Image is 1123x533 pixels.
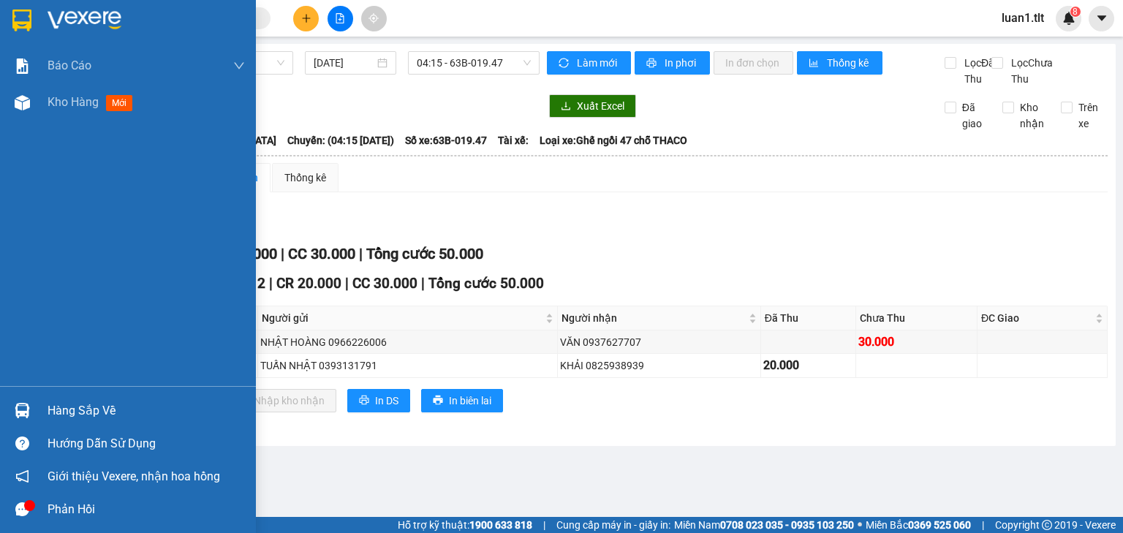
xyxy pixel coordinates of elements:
span: copyright [1042,520,1052,530]
strong: 0369 525 060 [908,519,971,531]
img: warehouse-icon [15,95,30,110]
span: Hỗ trợ kỹ thuật: [398,517,532,533]
span: plus [301,13,311,23]
button: printerIn phơi [635,51,710,75]
span: Kho hàng [48,95,99,109]
span: Giới thiệu Vexere, nhận hoa hồng [48,467,220,485]
span: | [982,517,984,533]
span: 04:15 - 63B-019.47 [417,52,532,74]
div: Hướng dẫn sử dụng [48,433,245,455]
button: In đơn chọn [714,51,793,75]
span: Cung cấp máy in - giấy in: [556,517,670,533]
span: In DS [375,393,398,409]
div: VĂN 0937627707 [560,334,758,350]
span: ⚪️ [858,522,862,528]
span: SL 2 [238,275,265,292]
div: KHẢI 0825938939 [560,358,758,374]
span: Người gửi [262,310,542,326]
span: | [359,245,363,262]
sup: 8 [1070,7,1081,17]
span: Miền Bắc [866,517,971,533]
span: printer [359,395,369,407]
input: 15/09/2025 [314,55,374,71]
span: Thống kê [827,55,871,71]
span: Người nhận [561,310,746,326]
span: Chuyến: (04:15 [DATE]) [287,132,394,148]
span: notification [15,469,29,483]
span: Làm mới [577,55,619,71]
span: 8 [1073,7,1078,17]
span: Kho nhận [1014,99,1050,132]
span: luan1.tlt [990,9,1056,27]
span: Miền Nam [674,517,854,533]
span: | [269,275,273,292]
th: Đã Thu [761,306,856,330]
div: Hàng sắp về [48,400,245,422]
span: Lọc Chưa Thu [1005,55,1062,87]
span: | [281,245,284,262]
span: In phơi [665,55,698,71]
span: Tổng cước 50.000 [428,275,544,292]
span: caret-down [1095,12,1108,25]
span: aim [368,13,379,23]
div: NHẬT HOÀNG 0966226006 [260,334,555,350]
button: downloadNhập kho nhận [226,389,336,412]
span: CR 20.000 [276,275,341,292]
strong: 1900 633 818 [469,519,532,531]
span: mới [106,95,132,111]
img: logo-vxr [12,10,31,31]
img: icon-new-feature [1062,12,1075,25]
div: Phản hồi [48,499,245,521]
div: Thống kê [284,170,326,186]
span: message [15,502,29,516]
span: question-circle [15,436,29,450]
div: 30.000 [858,333,975,351]
span: download [561,101,571,113]
img: warehouse-icon [15,403,30,418]
span: Báo cáo [48,56,91,75]
span: printer [433,395,443,407]
span: Đã giao [956,99,992,132]
th: Chưa Thu [856,306,978,330]
span: file-add [335,13,345,23]
img: solution-icon [15,58,30,74]
span: ĐC Giao [981,310,1092,326]
span: Loại xe: Ghế ngồi 47 chỗ THACO [540,132,687,148]
span: Tổng cước 50.000 [366,245,483,262]
button: syncLàm mới [547,51,631,75]
button: caret-down [1089,6,1114,31]
span: CC 30.000 [288,245,355,262]
button: plus [293,6,319,31]
button: printerIn biên lai [421,389,503,412]
span: Xuất Excel [577,98,624,114]
button: aim [361,6,387,31]
strong: 0708 023 035 - 0935 103 250 [720,519,854,531]
button: bar-chartThống kê [797,51,882,75]
button: file-add [328,6,353,31]
span: sync [559,58,571,69]
span: | [421,275,425,292]
div: TUẤN NHẬT 0393131791 [260,358,555,374]
span: bar-chart [809,58,821,69]
span: printer [646,58,659,69]
div: 20.000 [763,356,853,374]
span: Số xe: 63B-019.47 [405,132,487,148]
span: Lọc Đã Thu [958,55,997,87]
button: downloadXuất Excel [549,94,636,118]
span: CC 30.000 [352,275,417,292]
span: Trên xe [1073,99,1108,132]
span: Tài xế: [498,132,529,148]
span: down [233,60,245,72]
span: | [345,275,349,292]
span: | [543,517,545,533]
span: In biên lai [449,393,491,409]
button: printerIn DS [347,389,410,412]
